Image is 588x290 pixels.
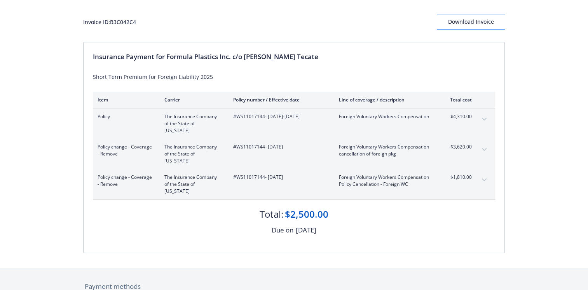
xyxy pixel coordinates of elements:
span: Foreign Voluntary Workers Compensationcancellation of foreign pkg [339,143,430,157]
div: Item [98,96,152,103]
button: expand content [478,174,490,186]
div: Total cost [443,96,472,103]
button: expand content [478,113,490,126]
span: $1,810.00 [443,174,472,181]
div: $2,500.00 [285,208,328,221]
span: Policy Cancellation - Foreign WC [339,181,430,188]
div: Total: [260,208,283,221]
div: Line of coverage / description [339,96,430,103]
span: Foreign Voluntary Workers Compensation [339,143,430,150]
div: Policy change - Coverage - RemoveThe Insurance Company of the State of [US_STATE]#WS11017144- [DA... [93,169,495,199]
span: Foreign Voluntary Workers CompensationPolicy Cancellation - Foreign WC [339,174,430,188]
span: #WS11017144 - [DATE]-[DATE] [233,113,326,120]
div: Carrier [164,96,221,103]
div: Due on [272,225,293,235]
div: Short Term Premium for Foreign Liability 2025 [93,73,495,81]
span: Foreign Voluntary Workers Compensation [339,174,430,181]
span: Foreign Voluntary Workers Compensation [339,113,430,120]
span: $4,310.00 [443,113,472,120]
div: Policy number / Effective date [233,96,326,103]
div: Insurance Payment for Formula Plastics Inc. c/o [PERSON_NAME] Tecate [93,52,495,62]
div: Policy change - Coverage - RemoveThe Insurance Company of the State of [US_STATE]#WS11017144- [DA... [93,139,495,169]
span: The Insurance Company of the State of [US_STATE] [164,113,221,134]
span: Policy change - Coverage - Remove [98,143,152,157]
button: expand content [478,143,490,156]
span: cancellation of foreign pkg [339,150,430,157]
button: Download Invoice [437,14,505,30]
div: PolicyThe Insurance Company of the State of [US_STATE]#WS11017144- [DATE]-[DATE]Foreign Voluntary... [93,108,495,139]
span: #WS11017144 - [DATE] [233,143,326,150]
span: Policy change - Coverage - Remove [98,174,152,188]
span: The Insurance Company of the State of [US_STATE] [164,174,221,195]
span: The Insurance Company of the State of [US_STATE] [164,143,221,164]
span: #WS11017144 - [DATE] [233,174,326,181]
div: Invoice ID: B3C042C4 [83,18,136,26]
div: Download Invoice [437,14,505,29]
span: -$3,620.00 [443,143,472,150]
span: Policy [98,113,152,120]
div: [DATE] [296,225,316,235]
